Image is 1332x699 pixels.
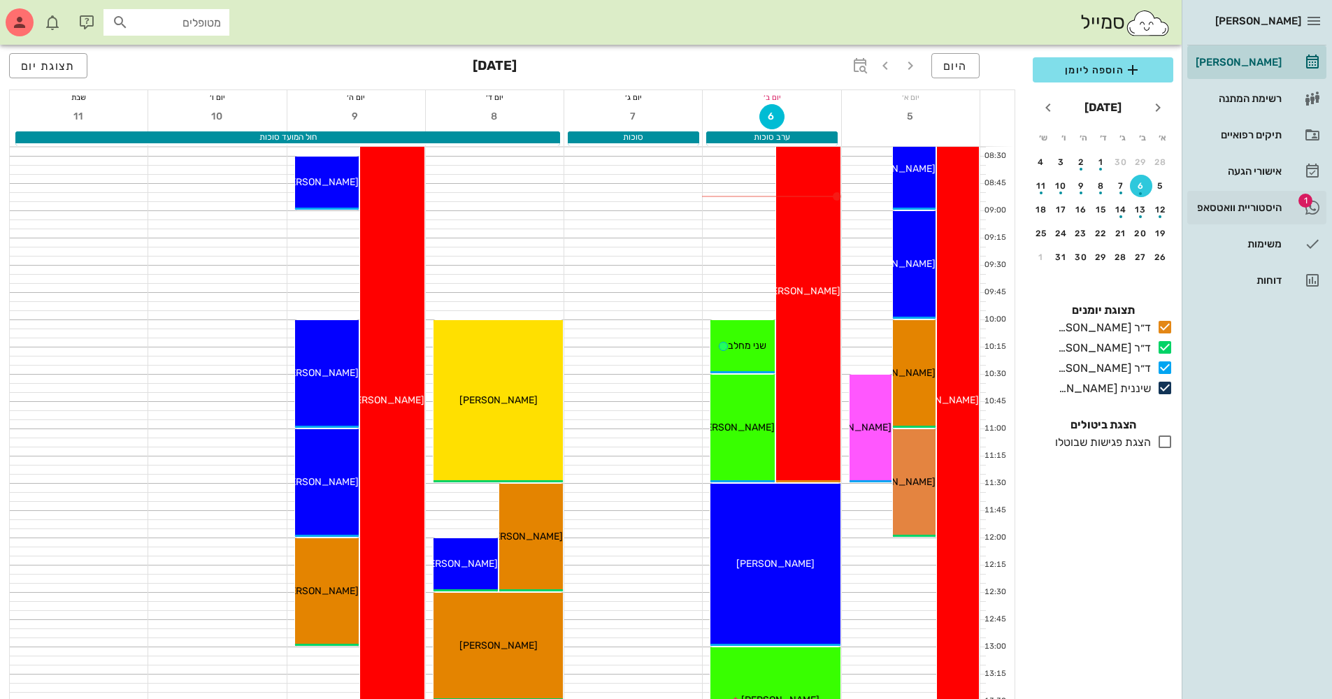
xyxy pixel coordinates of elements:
span: [PERSON_NAME] [280,476,359,488]
div: תיקים רפואיים [1193,129,1282,140]
button: חודש הבא [1036,95,1061,120]
button: 9 [343,104,368,129]
span: [PERSON_NAME] [901,394,979,406]
a: משימות [1187,227,1326,261]
button: 23 [1070,222,1092,245]
button: 5 [1150,175,1172,197]
div: 09:45 [980,287,1009,298]
div: 09:30 [980,259,1009,271]
button: 29 [1130,151,1152,173]
span: [PERSON_NAME] [857,476,936,488]
div: 29 [1130,157,1152,167]
div: ד״ר [PERSON_NAME] [1052,340,1151,356]
div: 25 [1030,229,1052,238]
div: היסטוריית וואטסאפ [1193,202,1282,213]
h3: [DATE] [473,53,517,81]
button: 9 [1070,175,1092,197]
button: 24 [1050,222,1073,245]
button: 8 [482,104,508,129]
span: 11 [66,110,92,122]
div: 4 [1030,157,1052,167]
div: 5 [1150,181,1172,191]
div: 15 [1090,205,1112,215]
div: 10:30 [980,368,1009,380]
div: 08:30 [980,150,1009,162]
button: 29 [1090,246,1112,268]
span: [PERSON_NAME] [280,176,359,188]
div: 7 [1110,181,1132,191]
span: [PERSON_NAME] [485,531,563,542]
span: [PERSON_NAME] [459,394,538,406]
button: היום [931,53,980,78]
div: 1 [1030,252,1052,262]
span: [PERSON_NAME] [857,367,936,379]
th: ו׳ [1054,126,1072,150]
div: 23 [1070,229,1092,238]
button: 4 [1030,151,1052,173]
div: 3 [1050,157,1073,167]
button: 30 [1070,246,1092,268]
span: 7 [621,110,646,122]
th: א׳ [1154,126,1172,150]
div: 12 [1150,205,1172,215]
button: 18 [1030,199,1052,221]
th: ג׳ [1114,126,1132,150]
button: 6 [1130,175,1152,197]
div: 11:45 [980,505,1009,517]
div: [PERSON_NAME] [1193,57,1282,68]
div: 11:00 [980,423,1009,435]
span: [PERSON_NAME] [813,421,891,433]
div: 11 [1030,181,1052,191]
div: 31 [1050,252,1073,262]
button: 3 [1050,151,1073,173]
button: 10 [205,104,230,129]
div: 13 [1130,205,1152,215]
button: 28 [1110,246,1132,268]
div: 13:00 [980,641,1009,653]
button: 7 [1110,175,1132,197]
h4: הצגת ביטולים [1033,417,1173,433]
a: תגהיסטוריית וואטסאפ [1187,191,1326,224]
div: 28 [1110,252,1132,262]
div: 22 [1090,229,1112,238]
img: SmileCloud logo [1125,9,1170,37]
button: 1 [1090,151,1112,173]
button: 16 [1070,199,1092,221]
div: שיננית [PERSON_NAME] [1052,380,1151,397]
span: חול המועד סוכות [259,132,317,142]
button: 28 [1150,151,1172,173]
div: 16 [1070,205,1092,215]
span: [PERSON_NAME] [459,640,538,651]
button: 2 [1070,151,1092,173]
button: 27 [1130,246,1152,268]
div: יום ה׳ [287,90,425,104]
button: 17 [1050,199,1073,221]
div: 19 [1150,229,1172,238]
div: 10 [1050,181,1073,191]
div: 11:15 [980,450,1009,462]
span: [PERSON_NAME] [280,585,359,597]
span: [PERSON_NAME] [696,421,775,433]
span: ערב סוכות [754,132,790,142]
div: 20 [1130,229,1152,238]
div: 30 [1110,157,1132,167]
button: [DATE] [1079,94,1127,122]
span: [PERSON_NAME] [857,258,936,270]
div: 08:45 [980,178,1009,189]
button: הוספה ליומן [1033,57,1173,82]
div: 2 [1070,157,1092,167]
button: 30 [1110,151,1132,173]
div: 14 [1110,205,1132,215]
div: הצגת פגישות שבוטלו [1050,434,1151,451]
div: 1 [1090,157,1112,167]
span: תצוגת יום [21,59,76,73]
span: סוכות [623,132,643,142]
button: 21 [1110,222,1132,245]
div: 9 [1070,181,1092,191]
div: 18 [1030,205,1052,215]
button: 13 [1130,199,1152,221]
th: ד׳ [1094,126,1112,150]
div: 17 [1050,205,1073,215]
div: 12:15 [980,559,1009,571]
div: ד״ר [PERSON_NAME] [1052,360,1151,377]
